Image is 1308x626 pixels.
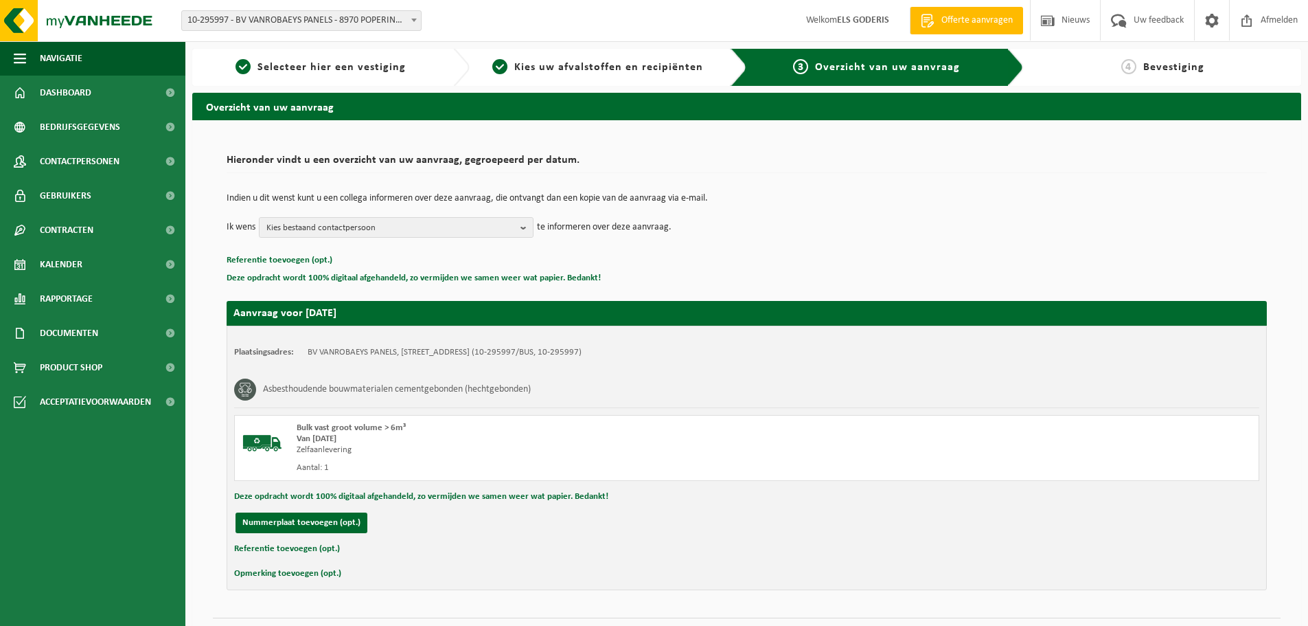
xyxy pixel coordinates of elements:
h2: Overzicht van uw aanvraag [192,93,1301,120]
strong: Aanvraag voor [DATE] [233,308,336,319]
span: Selecteer hier een vestiging [257,62,406,73]
span: Bedrijfsgegevens [40,110,120,144]
a: Offerte aanvragen [910,7,1023,34]
h3: Asbesthoudende bouwmaterialen cementgebonden (hechtgebonden) [263,379,531,401]
p: Indien u dit wenst kunt u een collega informeren over deze aanvraag, die ontvangt dan een kopie v... [227,194,1267,203]
strong: ELS GODERIS [837,15,889,25]
a: 1Selecteer hier een vestiging [199,59,442,76]
strong: Van [DATE] [297,434,336,443]
span: Product Shop [40,350,102,385]
p: te informeren over deze aanvraag. [537,217,672,238]
button: Referentie toevoegen (opt.) [234,540,340,558]
button: Referentie toevoegen (opt.) [227,251,332,269]
span: Kies uw afvalstoffen en recipiënten [514,62,703,73]
span: 2 [492,59,507,74]
button: Kies bestaand contactpersoon [259,217,533,238]
a: 2Kies uw afvalstoffen en recipiënten [477,59,720,76]
span: 10-295997 - BV VANROBAEYS PANELS - 8970 POPERINGE, BENELUXLAAN 12 [181,10,422,31]
span: Gebruikers [40,179,91,213]
button: Deze opdracht wordt 100% digitaal afgehandeld, zo vermijden we samen weer wat papier. Bedankt! [234,488,608,506]
span: 4 [1121,59,1136,74]
span: 1 [236,59,251,74]
span: Offerte aanvragen [938,14,1016,27]
img: BL-SO-LV.png [242,423,283,464]
span: Kalender [40,247,82,282]
span: Bulk vast groot volume > 6m³ [297,423,406,432]
button: Deze opdracht wordt 100% digitaal afgehandeld, zo vermijden we samen weer wat papier. Bedankt! [227,269,601,287]
span: Overzicht van uw aanvraag [815,62,960,73]
span: Bevestiging [1143,62,1204,73]
span: Documenten [40,316,98,350]
span: 10-295997 - BV VANROBAEYS PANELS - 8970 POPERINGE, BENELUXLAAN 12 [182,11,421,30]
span: Dashboard [40,76,91,110]
span: Contactpersonen [40,144,119,179]
h2: Hieronder vindt u een overzicht van uw aanvraag, gegroepeerd per datum. [227,155,1267,173]
td: BV VANROBAEYS PANELS, [STREET_ADDRESS] (10-295997/BUS, 10-295997) [308,347,582,358]
span: Contracten [40,213,93,247]
button: Opmerking toevoegen (opt.) [234,565,341,583]
span: Acceptatievoorwaarden [40,385,151,419]
button: Nummerplaat toevoegen (opt.) [236,513,367,533]
div: Zelfaanlevering [297,445,802,456]
p: Ik wens [227,217,255,238]
span: Kies bestaand contactpersoon [266,218,515,238]
strong: Plaatsingsadres: [234,348,294,357]
span: 3 [793,59,808,74]
span: Rapportage [40,282,93,316]
div: Aantal: 1 [297,462,802,473]
span: Navigatie [40,41,82,76]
